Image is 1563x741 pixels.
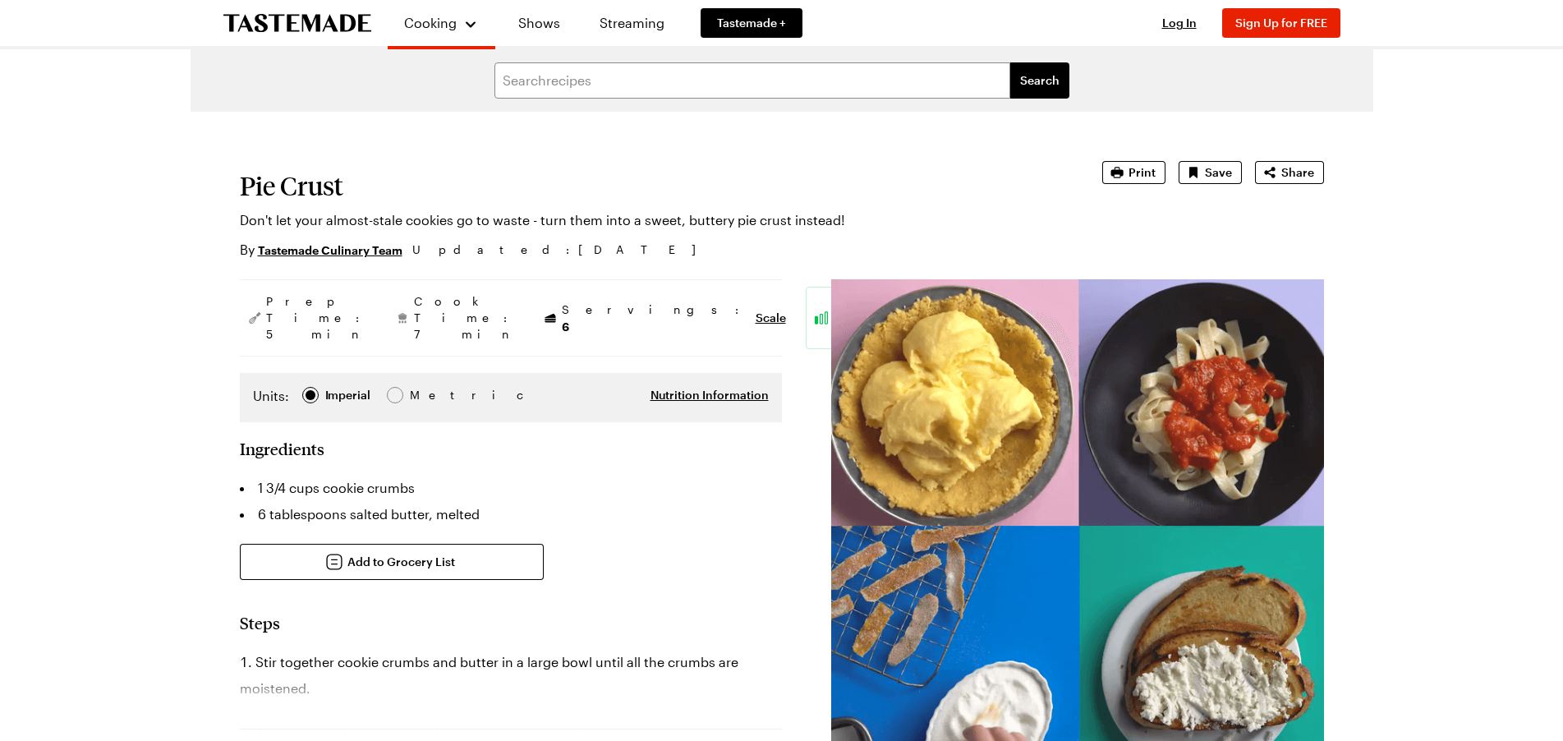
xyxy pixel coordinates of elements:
span: Log In [1162,16,1197,30]
button: Print [1102,161,1165,184]
li: Stir together cookie crumbs and butter in a large bowl until all the crumbs are moistened. [240,649,782,702]
button: Sign Up for FREE [1222,8,1340,38]
button: Save recipe [1179,161,1242,184]
span: 6 [562,318,569,334]
span: Save [1205,164,1232,181]
span: Metric [410,386,446,404]
button: Share [1255,161,1324,184]
h2: Steps [240,613,782,633]
span: Updated : [DATE] [412,241,712,259]
button: Cooking [404,7,479,39]
button: Nutrition Information [650,387,769,403]
h2: Ingredients [240,439,324,458]
label: Units: [253,386,289,406]
button: Scale [756,310,786,326]
span: Cooking [404,15,457,30]
span: Search [1020,72,1060,89]
a: Tastemade Culinary Team [258,241,402,259]
a: To Tastemade Home Page [223,14,371,33]
span: Imperial [325,386,372,404]
button: Add to Grocery List [240,544,544,580]
div: Imperial [325,386,370,404]
span: Tastemade + [717,15,786,31]
li: 1 3/4 cups cookie crumbs [240,475,782,501]
div: Imperial Metric [253,386,444,409]
span: Cook Time: 7 min [414,293,516,343]
span: Sign Up for FREE [1235,16,1327,30]
a: Tastemade + [701,8,802,38]
div: Metric [410,386,444,404]
p: Don't let your almost-stale cookies go to waste - turn them into a sweet, buttery pie crust instead! [240,210,1056,230]
span: Add to Grocery List [347,554,455,570]
h1: Pie Crust [240,171,1056,200]
li: 6 tablespoons salted butter, melted [240,501,782,527]
span: Share [1281,164,1314,181]
button: Log In [1147,15,1212,31]
p: By [240,240,402,260]
button: filters [1010,62,1069,99]
span: Print [1129,164,1156,181]
span: Prep Time: 5 min [266,293,368,343]
span: Servings: [562,301,747,335]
